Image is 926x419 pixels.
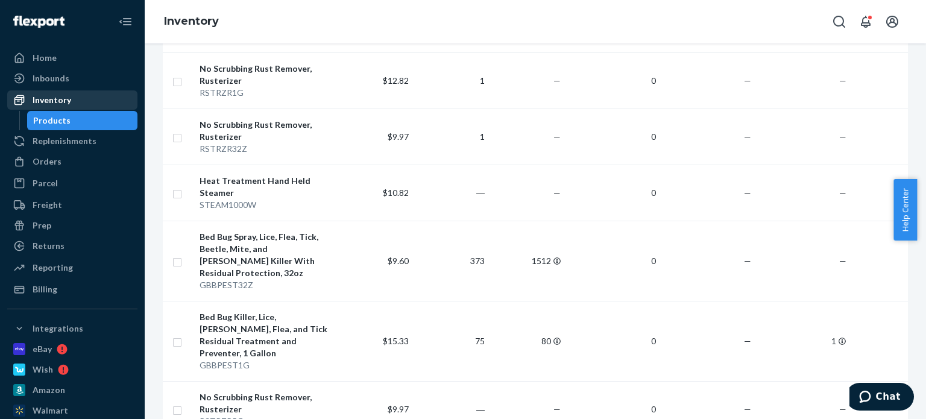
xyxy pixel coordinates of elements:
div: Products [33,115,71,127]
a: Returns [7,236,137,256]
a: Replenishments [7,131,137,151]
a: Inventory [164,14,219,28]
img: Flexport logo [13,16,65,28]
a: Wish [7,360,137,379]
td: 80 [490,301,565,381]
div: Parcel [33,177,58,189]
span: — [744,187,751,198]
td: 0 [565,301,661,381]
span: — [553,131,561,142]
span: $12.82 [383,75,409,86]
ol: breadcrumbs [154,4,228,39]
div: Bed Bug Spray, Lice, Flea, Tick, Beetle, Mite, and [PERSON_NAME] Killer With Residual Protection,... [200,231,333,279]
div: Wish [33,364,53,376]
div: Reporting [33,262,73,274]
td: ― [414,165,490,221]
div: Inbounds [33,72,69,84]
td: 1 [756,301,851,381]
div: Billing [33,283,57,295]
a: Inventory [7,90,137,110]
span: — [744,404,751,414]
span: — [744,256,751,266]
div: GBBPEST32Z [200,279,333,291]
span: $9.97 [388,404,409,414]
div: RSTRZR1G [200,87,333,99]
span: — [839,256,846,266]
a: Billing [7,280,137,299]
div: Orders [33,156,61,168]
div: Integrations [33,323,83,335]
div: No Scrubbing Rust Remover, Rusterizer [200,63,333,87]
a: Amazon [7,380,137,400]
div: Amazon [33,384,65,396]
span: — [744,131,751,142]
button: Open notifications [854,10,878,34]
div: Freight [33,199,62,211]
td: 0 [565,165,661,221]
button: Open account menu [880,10,904,34]
a: Home [7,48,137,68]
td: 75 [414,301,490,381]
div: Bed Bug Killer, Lice, [PERSON_NAME], Flea, and Tick Residual Treatment and Preventer, 1 Gallon [200,311,333,359]
div: Prep [33,219,51,232]
div: Inventory [33,94,71,106]
div: Replenishments [33,135,96,147]
span: $10.82 [383,187,409,198]
span: — [553,187,561,198]
a: eBay [7,339,137,359]
div: Home [33,52,57,64]
td: 0 [565,221,661,301]
td: 1512 [490,221,565,301]
a: Inbounds [7,69,137,88]
div: eBay [33,343,52,355]
div: No Scrubbing Rust Remover, Rusterizer [200,391,333,415]
td: 1 [414,52,490,109]
div: GBBPEST1G [200,359,333,371]
div: Heat Treatment Hand Held Steamer [200,175,333,199]
td: 373 [414,221,490,301]
span: — [553,75,561,86]
a: Prep [7,216,137,235]
a: Reporting [7,258,137,277]
span: — [839,404,846,414]
a: Parcel [7,174,137,193]
span: $15.33 [383,336,409,346]
span: — [744,336,751,346]
td: 0 [565,109,661,165]
iframe: Opens a widget where you can chat to one of our agents [849,383,914,413]
span: $9.60 [388,256,409,266]
button: Help Center [893,179,917,241]
span: — [839,187,846,198]
td: 1 [414,109,490,165]
div: Returns [33,240,65,252]
td: 0 [565,52,661,109]
span: — [839,75,846,86]
button: Close Navigation [113,10,137,34]
div: STEAM1000W [200,199,333,211]
a: Freight [7,195,137,215]
div: No Scrubbing Rust Remover, Rusterizer [200,119,333,143]
span: — [839,131,846,142]
div: RSTRZR32Z [200,143,333,155]
span: $9.97 [388,131,409,142]
span: — [553,404,561,414]
a: Products [27,111,138,130]
button: Integrations [7,319,137,338]
button: Open Search Box [827,10,851,34]
span: — [744,75,751,86]
div: Walmart [33,405,68,417]
a: Orders [7,152,137,171]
